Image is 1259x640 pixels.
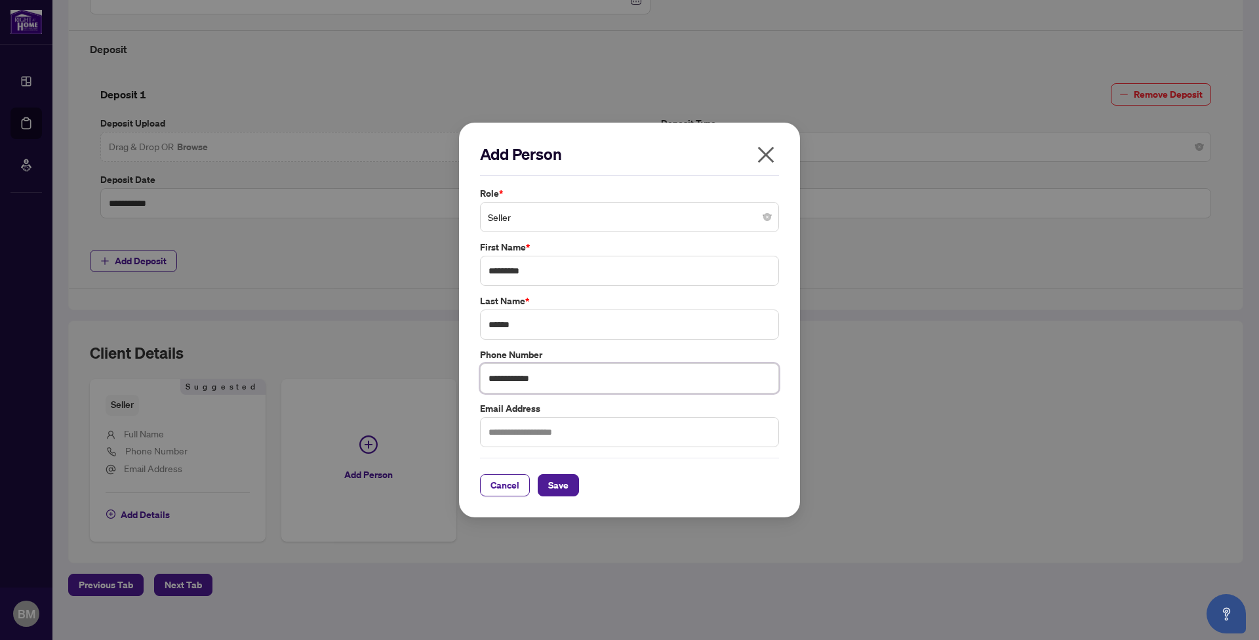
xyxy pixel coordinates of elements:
label: First Name [480,240,779,254]
h2: Add Person [480,144,779,165]
span: close [755,144,776,165]
label: Phone Number [480,348,779,362]
span: Cancel [490,475,519,496]
label: Last Name [480,294,779,308]
button: Cancel [480,474,530,496]
span: Seller [488,205,771,230]
button: Save [538,474,579,496]
span: close-circle [763,213,771,221]
label: Role [480,186,779,201]
span: Save [548,475,569,496]
button: Open asap [1207,594,1246,633]
label: Email Address [480,401,779,416]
